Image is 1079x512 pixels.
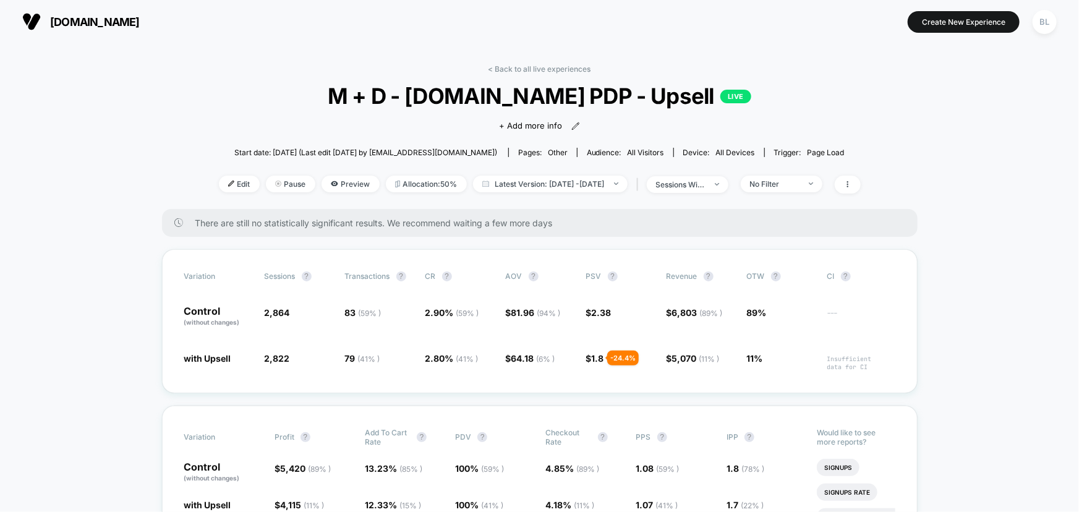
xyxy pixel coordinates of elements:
[716,148,755,157] span: all devices
[184,353,231,364] span: with Upsell
[425,353,479,364] span: 2.80 %
[184,318,240,326] span: (without changes)
[275,463,331,474] span: $
[656,180,706,189] div: sessions with impression
[482,181,489,187] img: calendar
[304,501,324,510] span: ( 11 % )
[184,474,240,482] span: (without changes)
[741,464,764,474] span: ( 78 % )
[455,500,503,510] span: 100 %
[827,309,895,327] span: ---
[741,501,764,510] span: ( 22 % )
[771,271,781,281] button: ?
[546,500,595,510] span: 4.18 %
[657,464,680,474] span: ( 59 % )
[704,271,714,281] button: ?
[511,353,555,364] span: 64.18
[700,309,723,318] span: ( 89 % )
[636,432,651,442] span: PPS
[667,307,723,318] span: $
[455,432,471,442] span: PDV
[399,464,422,474] span: ( 85 % )
[908,11,1020,33] button: Create New Experience
[587,148,664,157] div: Audience:
[817,484,877,501] li: Signups Rate
[442,271,452,281] button: ?
[265,271,296,281] span: Sessions
[345,353,380,364] span: 79
[827,271,895,281] span: CI
[774,148,845,157] div: Trigger:
[184,306,252,327] p: Control
[511,307,561,318] span: 81.96
[499,120,562,132] span: + Add more info
[747,307,767,318] span: 89%
[607,351,639,365] div: - 24.4 %
[1029,9,1060,35] button: BL
[234,148,497,157] span: Start date: [DATE] (Last edit [DATE] by [EMAIL_ADDRESS][DOMAIN_NAME])
[747,353,763,364] span: 11%
[345,307,382,318] span: 83
[302,271,312,281] button: ?
[359,309,382,318] span: ( 59 % )
[275,432,294,442] span: Profit
[228,181,234,187] img: edit
[537,309,561,318] span: ( 94 % )
[195,218,893,228] span: There are still no statistically significant results. We recommend waiting a few more days
[301,432,310,442] button: ?
[365,428,411,446] span: Add To Cart Rate
[19,12,143,32] button: [DOMAIN_NAME]
[184,271,252,281] span: Variation
[667,271,697,281] span: Revenue
[546,428,592,446] span: Checkout Rate
[266,176,315,192] span: Pause
[50,15,140,28] span: [DOMAIN_NAME]
[417,432,427,442] button: ?
[275,181,281,187] img: end
[727,463,764,474] span: 1.8
[750,179,800,189] div: No Filter
[537,354,555,364] span: ( 6 % )
[488,64,591,74] a: < Back to all live experiences
[636,500,678,510] span: 1.07
[841,271,851,281] button: ?
[365,500,421,510] span: 12.33 %
[614,182,618,185] img: end
[817,459,859,476] li: Signups
[219,176,260,192] span: Edit
[399,501,421,510] span: ( 15 % )
[808,148,845,157] span: Page Load
[345,271,390,281] span: Transactions
[22,12,41,31] img: Visually logo
[657,432,667,442] button: ?
[322,176,380,192] span: Preview
[727,500,764,510] span: 1.7
[720,90,751,103] p: LIVE
[184,428,252,446] span: Variation
[386,176,467,192] span: Allocation: 50%
[365,463,422,474] span: 13.23 %
[184,500,231,510] span: with Upsell
[425,271,436,281] span: CR
[656,501,678,510] span: ( 41 % )
[809,182,813,185] img: end
[634,176,647,194] span: |
[358,354,380,364] span: ( 41 % )
[577,464,600,474] span: ( 89 % )
[456,354,479,364] span: ( 41 % )
[667,353,720,364] span: $
[481,464,504,474] span: ( 59 % )
[456,309,479,318] span: ( 59 % )
[747,271,815,281] span: OTW
[715,183,719,186] img: end
[481,501,503,510] span: ( 41 % )
[592,307,612,318] span: 2.38
[672,307,723,318] span: 6,803
[727,432,738,442] span: IPP
[1033,10,1057,34] div: BL
[506,353,555,364] span: $
[699,354,720,364] span: ( 11 % )
[548,148,568,157] span: other
[396,271,406,281] button: ?
[827,355,895,371] span: Insufficient data for CI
